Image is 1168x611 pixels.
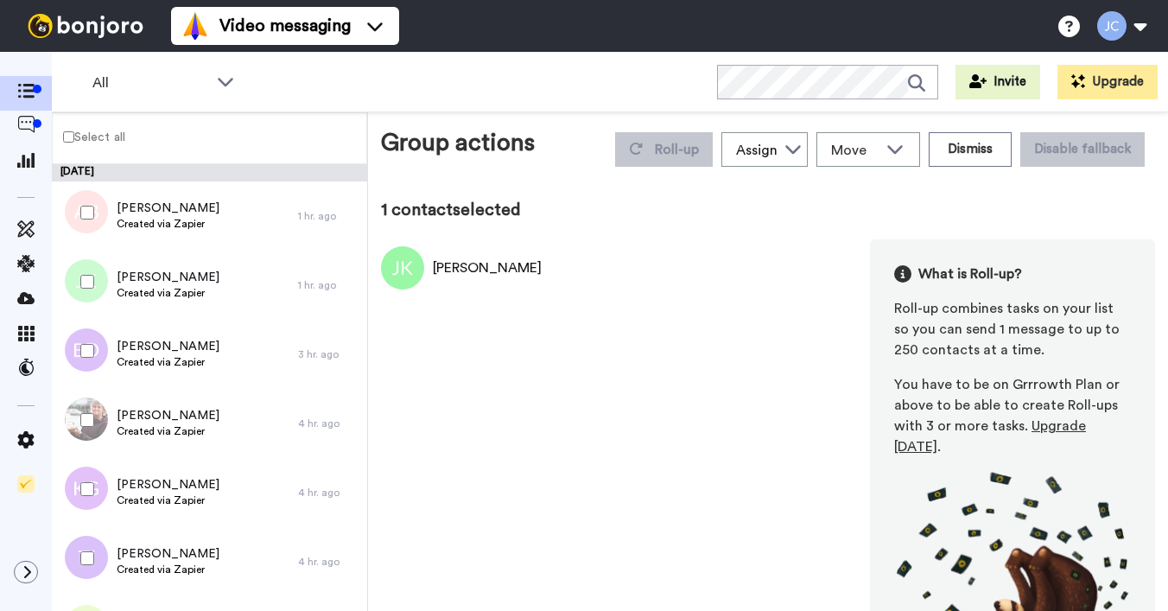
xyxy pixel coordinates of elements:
[615,132,713,167] button: Roll-up
[63,131,74,143] input: Select all
[17,475,35,493] img: Checklist.svg
[298,347,359,361] div: 3 hr. ago
[117,563,219,576] span: Created via Zapier
[117,493,219,507] span: Created via Zapier
[52,164,367,181] div: [DATE]
[117,545,219,563] span: [PERSON_NAME]
[381,246,424,290] img: Image of Jason Karu
[298,417,359,430] div: 4 hr. ago
[955,65,1040,99] button: Invite
[117,286,219,300] span: Created via Zapier
[655,143,699,156] span: Roll-up
[181,12,209,40] img: vm-color.svg
[736,140,778,161] div: Assign
[117,200,219,217] span: [PERSON_NAME]
[1057,65,1158,99] button: Upgrade
[298,278,359,292] div: 1 hr. ago
[298,209,359,223] div: 1 hr. ago
[21,14,150,38] img: bj-logo-header-white.svg
[918,264,1022,284] span: What is Roll-up?
[117,269,219,286] span: [PERSON_NAME]
[894,374,1131,457] div: You have to be on Grrrowth Plan or above to be able to create Roll-ups with 3 or more tasks. .
[53,126,125,147] label: Select all
[117,217,219,231] span: Created via Zapier
[381,198,1155,222] div: 1 contact selected
[117,355,219,369] span: Created via Zapier
[117,407,219,424] span: [PERSON_NAME]
[894,298,1131,360] div: Roll-up combines tasks on your list so you can send 1 message to up to 250 contacts at a time.
[298,555,359,569] div: 4 hr. ago
[1020,132,1145,167] button: Disable fallback
[381,125,535,167] div: Group actions
[117,338,219,355] span: [PERSON_NAME]
[831,140,878,161] span: Move
[117,424,219,438] span: Created via Zapier
[433,258,542,278] div: [PERSON_NAME]
[219,14,351,38] span: Video messaging
[117,476,219,493] span: [PERSON_NAME]
[298,486,359,500] div: 4 hr. ago
[92,73,208,93] span: All
[929,132,1012,167] button: Dismiss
